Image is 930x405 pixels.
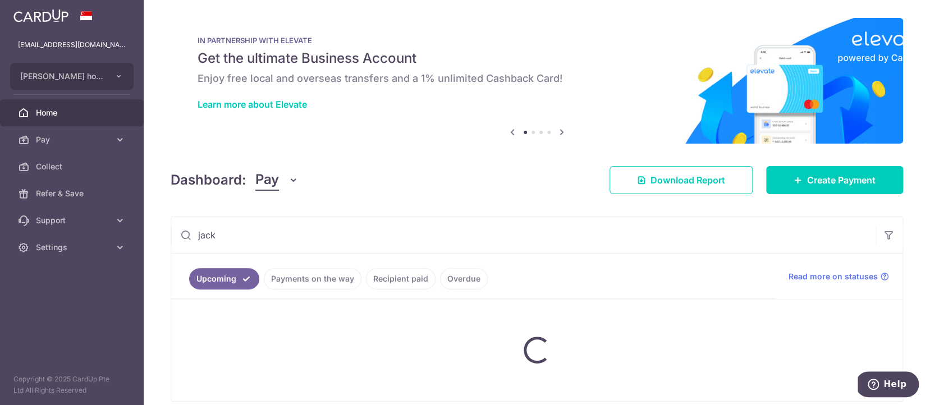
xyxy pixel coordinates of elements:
a: Overdue [440,268,488,289]
h4: Dashboard: [171,170,246,190]
a: Payments on the way [264,268,361,289]
span: Read more on statuses [789,271,878,282]
a: Upcoming [189,268,259,289]
a: Download Report [610,166,753,194]
span: Pay [255,169,279,191]
span: Support [36,215,110,226]
span: Settings [36,242,110,253]
iframe: Opens a widget where you can find more information [858,371,919,399]
span: Collect [36,161,110,172]
span: [PERSON_NAME] holdings inn bike leasing pte ltd [20,71,103,82]
h6: Enjoy free local and overseas transfers and a 1% unlimited Cashback Card! [198,72,876,85]
p: IN PARTNERSHIP WITH ELEVATE [198,36,876,45]
button: [PERSON_NAME] holdings inn bike leasing pte ltd [10,63,134,90]
span: Home [36,107,110,118]
a: Create Payment [766,166,903,194]
a: Read more on statuses [789,271,889,282]
img: Renovation banner [171,18,903,144]
a: Recipient paid [366,268,436,289]
button: Pay [255,169,299,191]
input: Search by recipient name, payment id or reference [171,217,876,253]
span: Pay [36,134,110,145]
h5: Get the ultimate Business Account [198,49,876,67]
p: [EMAIL_ADDRESS][DOMAIN_NAME] [18,39,126,50]
img: CardUp [13,9,68,22]
span: Download Report [650,173,725,187]
a: Learn more about Elevate [198,99,307,110]
span: Refer & Save [36,188,110,199]
span: Create Payment [807,173,876,187]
